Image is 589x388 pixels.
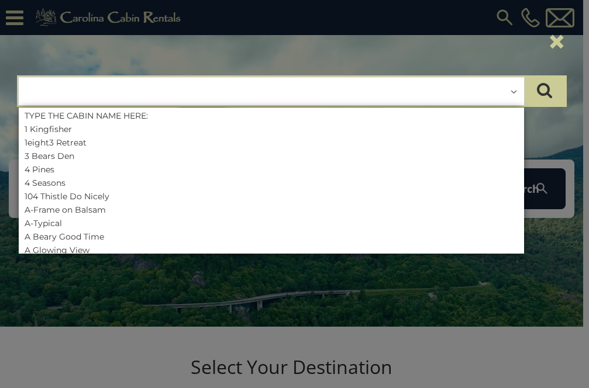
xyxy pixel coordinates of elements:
li: A-Frame on Balsam [19,205,524,215]
li: 104 Thistle Do Nicely [19,191,524,202]
li: A-Typical [19,218,524,228]
li: A Glowing View [19,245,524,255]
li: 1 Kingfisher [19,124,524,134]
button: × [547,25,567,58]
li: 4 Seasons [19,178,524,188]
li: A Beary Good Time [19,231,524,242]
li: 4 Pines [19,164,524,175]
li: TYPE THE CABIN NAME HERE: [19,110,524,121]
li: 1eight3 Retreat [19,137,524,148]
li: 3 Bears Den [19,151,524,161]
